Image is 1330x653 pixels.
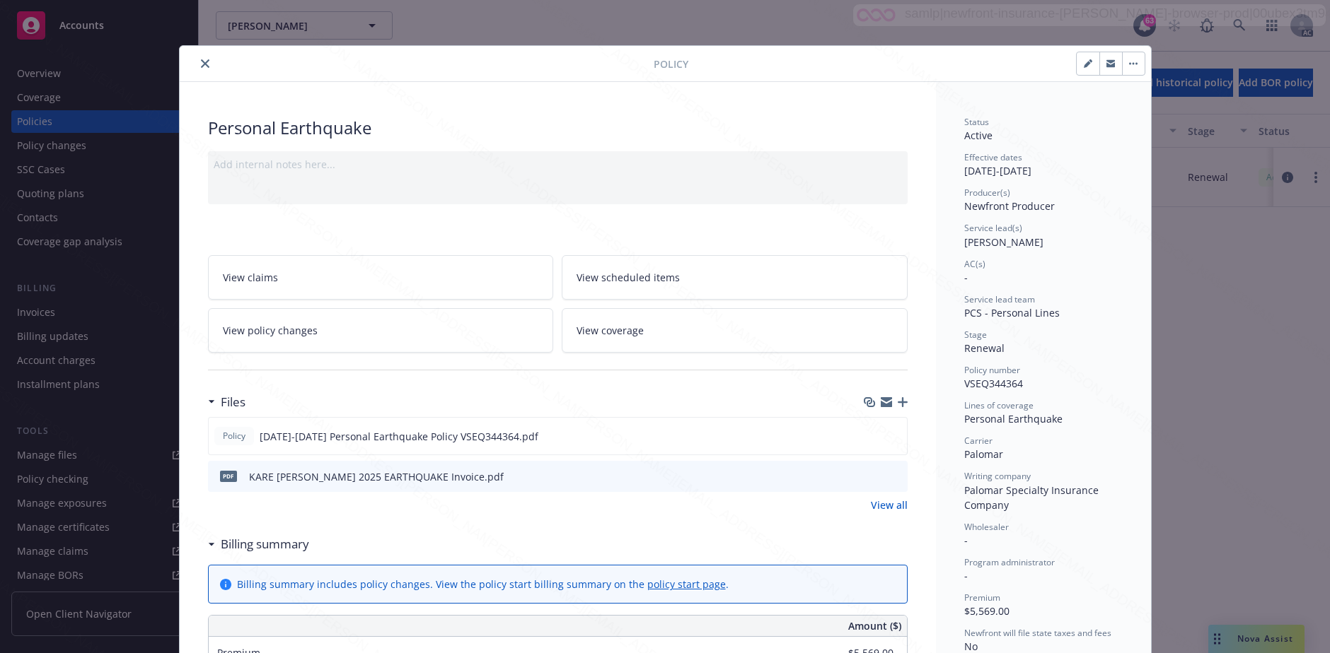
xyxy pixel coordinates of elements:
[562,255,908,300] a: View scheduled items
[964,235,1043,249] span: [PERSON_NAME]
[208,255,554,300] a: View claims
[221,535,309,553] h3: Billing summary
[964,411,1123,426] div: Personal Earthquake
[964,592,1000,604] span: Premium
[223,270,278,285] span: View claims
[214,157,902,172] div: Add internal notes here...
[654,57,688,71] span: Policy
[964,569,968,582] span: -
[223,323,318,338] span: View policy changes
[577,323,644,338] span: View coverage
[866,429,877,444] button: download file
[964,116,989,128] span: Status
[889,429,901,444] button: preview file
[964,604,1010,618] span: $5,569.00
[208,308,554,353] a: View policy changes
[871,498,908,512] a: View all
[260,429,538,444] span: [DATE]-[DATE] Personal Earthquake Policy VSEQ344364.pdf
[964,293,1035,305] span: Service lead team
[964,222,1022,234] span: Service lead(s)
[964,271,968,284] span: -
[964,329,987,341] span: Stage
[964,447,1003,461] span: Palomar
[964,521,1009,533] span: Wholesaler
[964,199,1055,213] span: Newfront Producer
[964,306,1060,319] span: PCS - Personal Lines
[964,187,1010,199] span: Producer(s)
[221,393,245,411] h3: Files
[220,430,248,442] span: Policy
[964,483,1101,512] span: Palomar Specialty Insurance Company
[577,270,680,285] span: View scheduled items
[964,627,1111,639] span: Newfront will file state taxes and fees
[964,534,968,547] span: -
[208,393,245,411] div: Files
[197,55,214,72] button: close
[562,308,908,353] a: View coverage
[964,556,1055,568] span: Program administrator
[964,640,978,653] span: No
[964,129,993,142] span: Active
[964,435,993,447] span: Carrier
[889,469,902,484] button: preview file
[848,618,901,633] span: Amount ($)
[208,535,309,553] div: Billing summary
[647,577,726,591] a: policy start page
[249,469,504,484] div: KARE [PERSON_NAME] 2025 EARTHQUAKE Invoice.pdf
[964,377,1023,390] span: VSEQ344364
[867,469,878,484] button: download file
[964,151,1123,178] div: [DATE] - [DATE]
[964,258,985,270] span: AC(s)
[237,577,729,592] div: Billing summary includes policy changes. View the policy start billing summary on the .
[964,470,1031,482] span: Writing company
[208,116,908,140] div: Personal Earthquake
[964,341,1005,355] span: Renewal
[220,471,237,481] span: pdf
[964,399,1034,411] span: Lines of coverage
[964,364,1020,376] span: Policy number
[964,151,1022,163] span: Effective dates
